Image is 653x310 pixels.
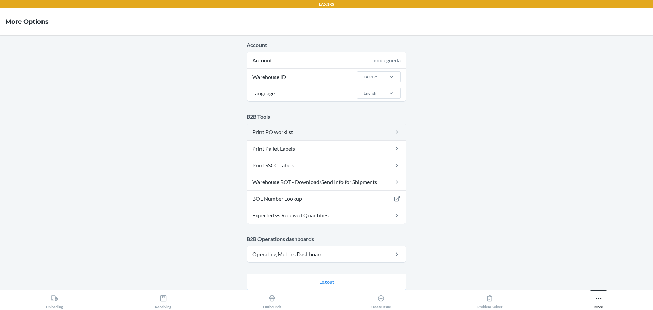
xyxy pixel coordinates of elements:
div: More [594,292,603,309]
div: Create Issue [371,292,391,309]
div: Outbounds [263,292,281,309]
a: Print SSCC Labels [247,157,406,174]
p: LAX1RS [319,1,334,7]
span: Language [251,85,276,101]
button: More [544,290,653,309]
a: Print Pallet Labels [247,141,406,157]
a: BOL Number Lookup [247,191,406,207]
a: Operating Metrics Dashboard [247,246,406,262]
div: LAX1RS [364,74,378,80]
input: Warehouse IDLAX1RS [363,74,364,80]
button: Receiving [109,290,218,309]
span: Warehouse ID [251,69,287,85]
p: B2B Tools [247,113,406,121]
button: Outbounds [218,290,326,309]
a: Print PO worklist [247,124,406,140]
button: Create Issue [326,290,435,309]
a: Expected vs Received Quantities [247,207,406,224]
div: mocegueda [374,56,401,64]
div: Account [247,52,406,68]
a: Warehouse BOT - Download/Send Info for Shipments [247,174,406,190]
h4: More Options [5,17,49,26]
button: Logout [247,274,406,290]
div: Receiving [155,292,171,309]
div: English [364,90,376,96]
input: LanguageEnglish [363,90,364,96]
div: Problem Solver [477,292,502,309]
p: B2B Operations dashboards [247,235,406,243]
div: Unloading [46,292,63,309]
p: Account [247,41,406,49]
button: Problem Solver [435,290,544,309]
